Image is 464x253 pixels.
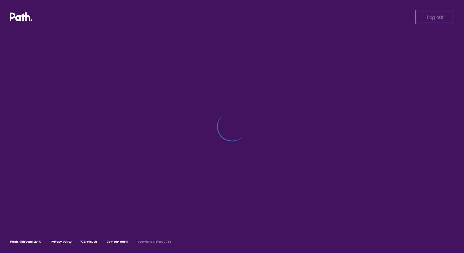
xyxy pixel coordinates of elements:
[427,14,443,20] span: Log out
[107,240,128,244] a: Join our team
[81,240,97,244] a: Contact Us
[137,240,171,244] h6: Copyright © Path 2018
[51,240,72,244] a: Privacy policy
[10,240,41,244] a: Terms and conditions
[415,10,454,24] button: Log out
